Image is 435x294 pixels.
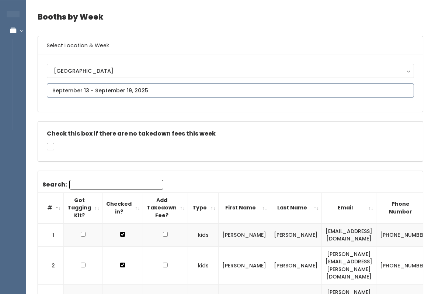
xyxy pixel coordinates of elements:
[322,223,376,247] td: [EMAIL_ADDRESS][DOMAIN_NAME]
[38,36,423,55] h6: Select Location & Week
[188,246,219,284] td: kids
[64,192,102,223] th: Got Tagging Kit?: activate to sort column ascending
[38,7,423,27] h4: Booths by Week
[47,64,414,78] button: [GEOGRAPHIC_DATA]
[376,192,432,223] th: Phone Number: activate to sort column ascending
[143,192,188,223] th: Add Takedown Fee?: activate to sort column ascending
[219,223,270,247] td: [PERSON_NAME]
[188,223,219,247] td: kids
[38,246,64,284] td: 2
[69,180,163,189] input: Search:
[38,192,64,223] th: #: activate to sort column descending
[188,192,219,223] th: Type: activate to sort column ascending
[322,246,376,284] td: [PERSON_NAME][EMAIL_ADDRESS][PERSON_NAME][DOMAIN_NAME]
[38,223,64,247] td: 1
[47,83,414,98] input: September 13 - September 19, 2025
[54,67,407,75] div: [GEOGRAPHIC_DATA]
[42,180,163,189] label: Search:
[47,130,414,137] h5: Check this box if there are no takedown fees this week
[376,223,432,247] td: [PHONE_NUMBER]
[219,246,270,284] td: [PERSON_NAME]
[219,192,270,223] th: First Name: activate to sort column ascending
[376,246,432,284] td: [PHONE_NUMBER]
[270,192,322,223] th: Last Name: activate to sort column ascending
[270,246,322,284] td: [PERSON_NAME]
[270,223,322,247] td: [PERSON_NAME]
[322,192,376,223] th: Email: activate to sort column ascending
[102,192,143,223] th: Checked in?: activate to sort column ascending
